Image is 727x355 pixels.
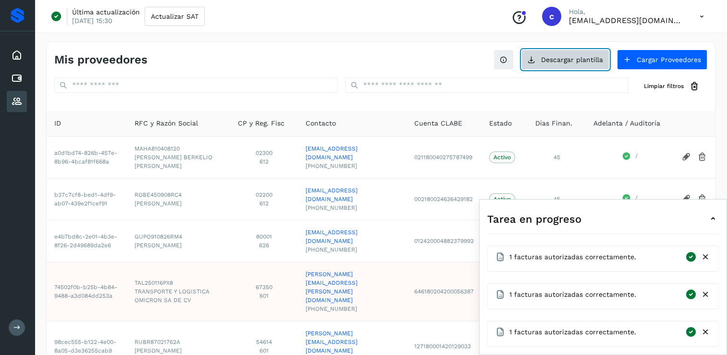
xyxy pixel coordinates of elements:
[493,154,511,161] p: Activo
[135,199,222,208] span: [PERSON_NAME]
[72,8,140,16] p: Última actualización
[569,16,684,25] p: cxp@53cargo.com
[407,178,481,220] td: 002180024636429182
[238,118,284,128] span: CP y Reg. Fisc
[306,162,399,170] span: [PHONE_NUMBER]
[306,270,399,304] a: [PERSON_NAME][EMAIL_ADDRESS][PERSON_NAME][DOMAIN_NAME]
[238,338,290,346] span: 54614
[238,232,290,241] span: 80001
[238,292,290,300] span: 601
[636,77,707,95] button: Limpiar filtros
[135,241,222,250] span: [PERSON_NAME]
[54,53,148,67] h4: Mis proveedores
[47,178,127,220] td: b37c7cf8-bed1-4df9-ab07-439e2f1cef91
[553,154,560,161] span: 45
[493,196,511,203] p: Activo
[487,207,719,230] div: Tarea en progreso
[487,211,581,227] span: Tarea en progreso
[509,252,636,262] span: 1 facturas autorizadas correctamente.
[145,7,205,26] button: Actualizar SAT
[535,118,572,128] span: Días Finan.
[414,118,462,128] span: Cuenta CLABE
[593,193,666,205] div: /
[407,136,481,178] td: 021180040275787499
[306,329,399,355] a: [PERSON_NAME][EMAIL_ADDRESS][DOMAIN_NAME]
[306,203,399,212] span: [PHONE_NUMBER]
[521,50,609,70] button: Descargar plantilla
[7,68,27,89] div: Cuentas por pagar
[47,136,127,178] td: a0d1bd74-826b-457e-8b96-4bcaf81f668a
[644,82,684,90] span: Limpiar filtros
[306,228,399,245] a: [EMAIL_ADDRESS][DOMAIN_NAME]
[47,262,127,321] td: 74502f0b-b25b-4b84-9488-a3d084dd253a
[135,338,222,346] span: RUBR87021762A
[135,144,222,153] span: MAHA810408120
[407,262,481,321] td: 646180204200056387
[489,118,512,128] span: Estado
[238,283,290,292] span: 67350
[407,220,481,262] td: 012420004882379992
[306,186,399,203] a: [EMAIL_ADDRESS][DOMAIN_NAME]
[569,8,684,16] p: Hola,
[238,199,290,208] span: 612
[54,118,61,128] span: ID
[135,153,222,170] span: [PERSON_NAME] BERKELIO [PERSON_NAME]
[135,279,222,287] span: TAL250116PX8
[509,327,636,337] span: 1 facturas autorizadas correctamente.
[135,232,222,241] span: GUPO910826RM4
[509,290,636,300] span: 1 facturas autorizadas correctamente.
[238,149,290,157] span: 02300
[306,118,336,128] span: Contacto
[306,144,399,162] a: [EMAIL_ADDRESS][DOMAIN_NAME]
[593,118,660,128] span: Adelanta / Auditoría
[72,16,112,25] p: [DATE] 15:30
[135,287,222,304] span: TRANSPORTE Y LOGISTICA OMICRON SA DE CV
[135,346,222,355] span: [PERSON_NAME]
[238,157,290,166] span: 612
[238,346,290,355] span: 601
[306,304,399,313] span: [PHONE_NUMBER]
[238,241,290,250] span: 626
[306,245,399,254] span: [PHONE_NUMBER]
[7,91,27,112] div: Proveedores
[47,220,127,262] td: e4b7bd8c-2e01-4b3e-8f26-2d49689da2e6
[238,190,290,199] span: 02200
[135,118,198,128] span: RFC y Razón Social
[135,190,222,199] span: ROBE450908RC4
[151,13,198,20] span: Actualizar SAT
[593,152,666,163] div: /
[7,45,27,66] div: Inicio
[553,196,560,203] span: 45
[617,50,707,70] button: Cargar Proveedores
